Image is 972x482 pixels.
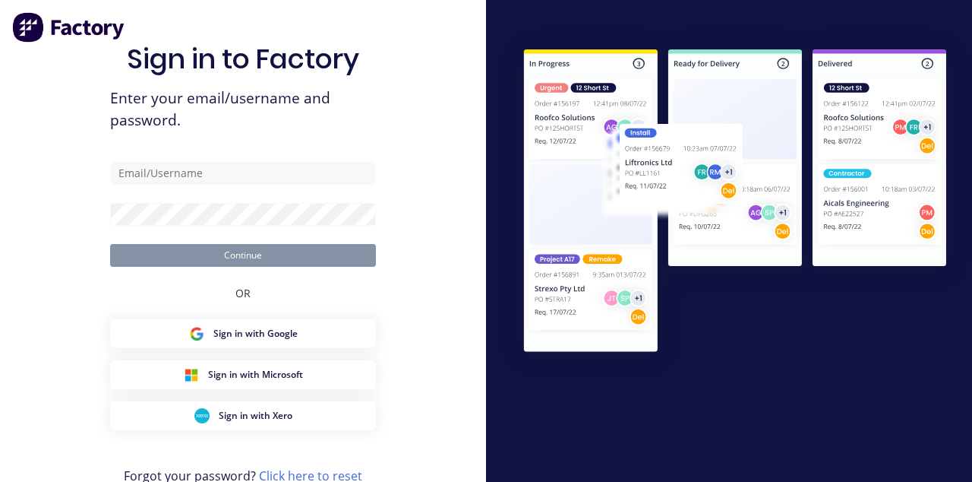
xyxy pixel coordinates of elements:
[498,26,972,379] img: Sign in
[110,162,376,185] input: Email/Username
[184,367,199,382] img: Microsoft Sign in
[127,43,359,75] h1: Sign in to Factory
[110,401,376,430] button: Xero Sign inSign in with Xero
[110,87,376,132] span: Enter your email/username and password.
[219,409,292,423] span: Sign in with Xero
[213,327,298,341] span: Sign in with Google
[194,408,210,423] img: Xero Sign in
[235,267,251,319] div: OR
[110,244,376,267] button: Continue
[189,326,204,341] img: Google Sign in
[110,319,376,348] button: Google Sign inSign in with Google
[12,12,126,43] img: Factory
[208,368,303,382] span: Sign in with Microsoft
[110,360,376,389] button: Microsoft Sign inSign in with Microsoft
